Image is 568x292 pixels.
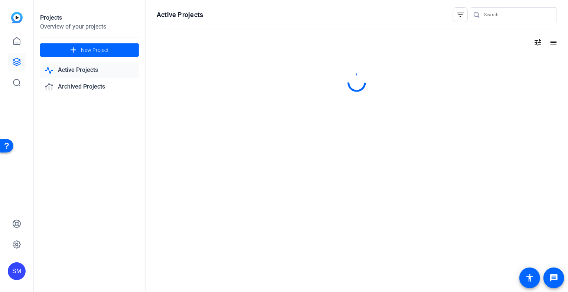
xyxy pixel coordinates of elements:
mat-icon: tune [533,38,542,47]
a: Archived Projects [40,79,139,94]
button: New Project [40,43,139,57]
mat-icon: accessibility [525,273,534,282]
input: Search [484,10,551,19]
img: blue-gradient.svg [11,12,23,23]
mat-icon: list [548,38,557,47]
div: Projects [40,13,139,22]
div: Overview of your projects [40,22,139,31]
div: SM [8,262,26,280]
a: Active Projects [40,63,139,78]
mat-icon: add [69,46,78,55]
span: New Project [81,46,109,54]
h1: Active Projects [157,10,203,19]
mat-icon: message [549,273,558,282]
mat-icon: filter_list [456,10,465,19]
